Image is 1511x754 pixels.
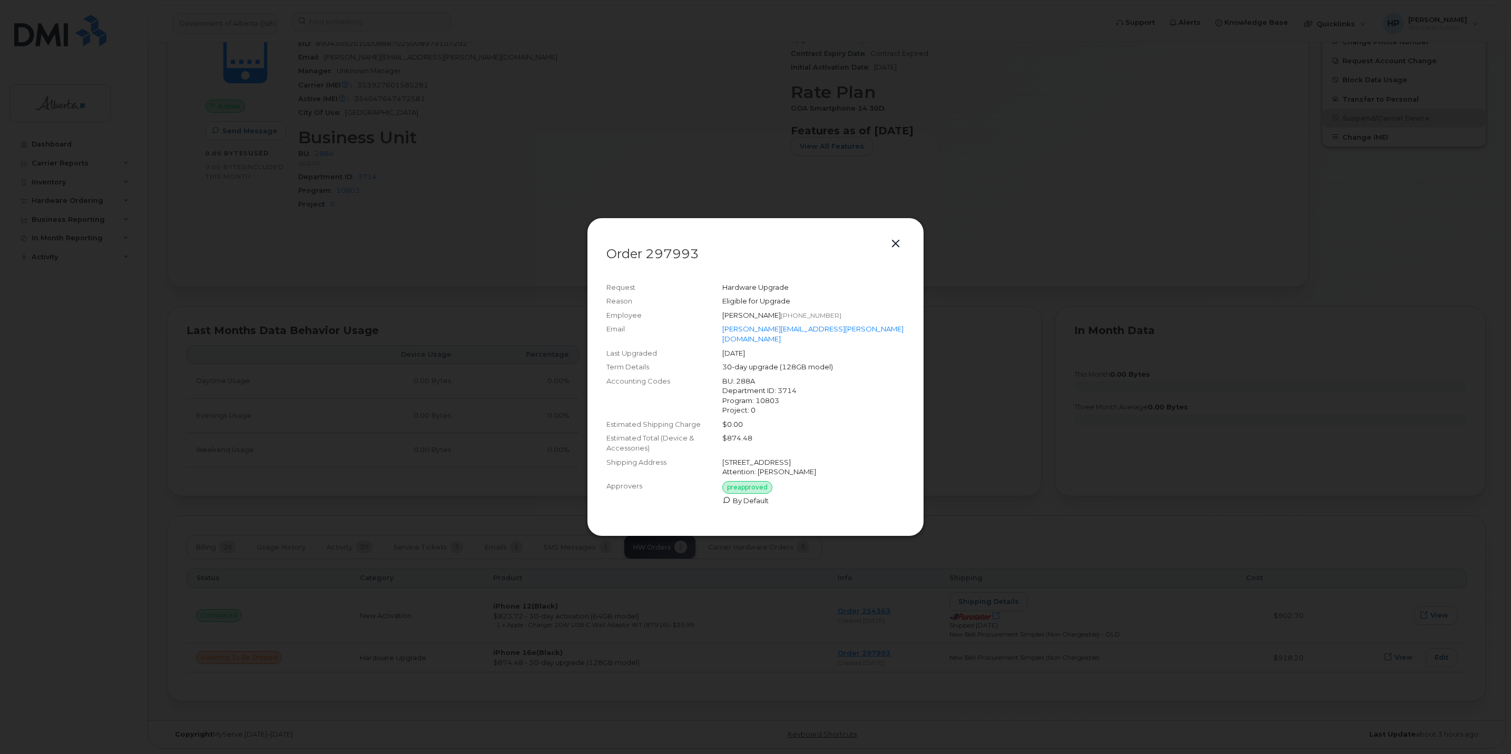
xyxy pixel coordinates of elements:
div: 30-day upgrade (128GB model) [722,362,905,372]
div: Reason [606,296,722,306]
div: Term Details [606,362,722,372]
p: Order 297993 [606,248,905,260]
div: [PERSON_NAME] [722,310,905,320]
span: [PHONE_NUMBER] [781,311,841,319]
div: Request [606,282,722,292]
div: Eligible for Upgrade [722,296,905,306]
div: Approvers [606,481,722,506]
div: $874.48 [722,433,905,453]
div: By Default [722,496,905,506]
div: Program: 10803 [722,396,905,406]
div: Attention: [PERSON_NAME] [722,467,905,477]
div: [STREET_ADDRESS] [722,457,905,467]
div: $0.00 [722,419,905,429]
div: BU: 288A [722,376,905,386]
div: preapproved [722,481,772,494]
div: Estimated Shipping Charge [606,419,722,429]
div: Shipping Address [606,457,722,477]
span: [DATE] [722,349,745,357]
div: Last Upgraded [606,348,722,358]
div: Email [606,324,722,344]
div: Accounting Codes [606,376,722,415]
a: [PERSON_NAME][EMAIL_ADDRESS][PERSON_NAME][DOMAIN_NAME] [722,325,904,343]
div: Estimated Total (Device & Accessories) [606,433,722,453]
div: Employee [606,310,722,320]
div: Department ID: 3714 [722,386,905,396]
div: Hardware Upgrade [722,282,905,292]
div: Project: 0 [722,405,905,415]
